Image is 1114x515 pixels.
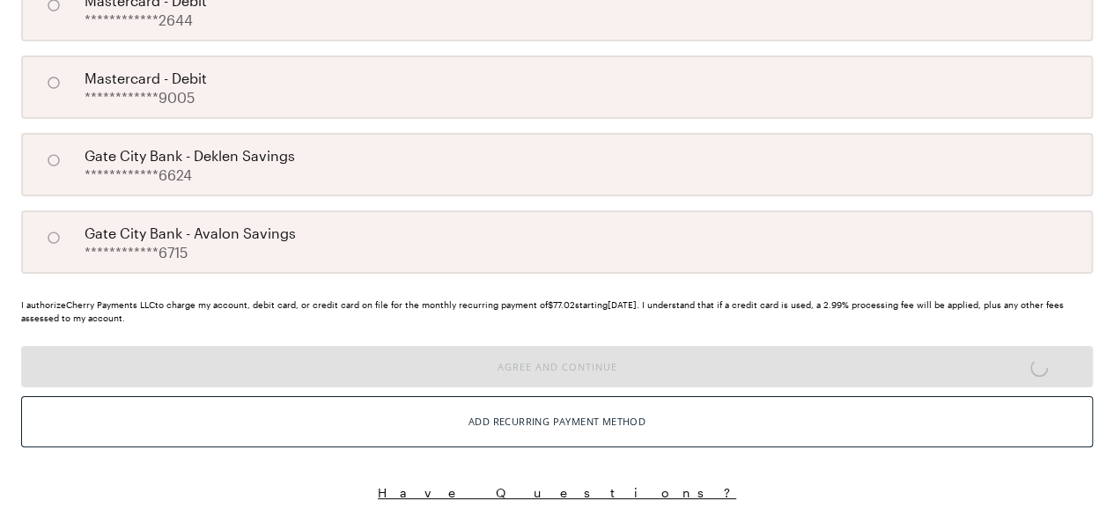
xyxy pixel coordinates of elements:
span: Gate City Bank - Avalon Savings [85,223,296,244]
button: Add Recurring Payment Method [21,396,1093,447]
span: Gate City Bank - Deklen Savings [85,145,295,166]
button: Have Questions? [21,484,1093,501]
button: Agree and Continue [21,346,1093,387]
span: mastercard - debit [85,68,207,89]
div: I authorize Cherry Payments LLC to charge my account, debit card, or credit card on file for the ... [21,298,1093,325]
